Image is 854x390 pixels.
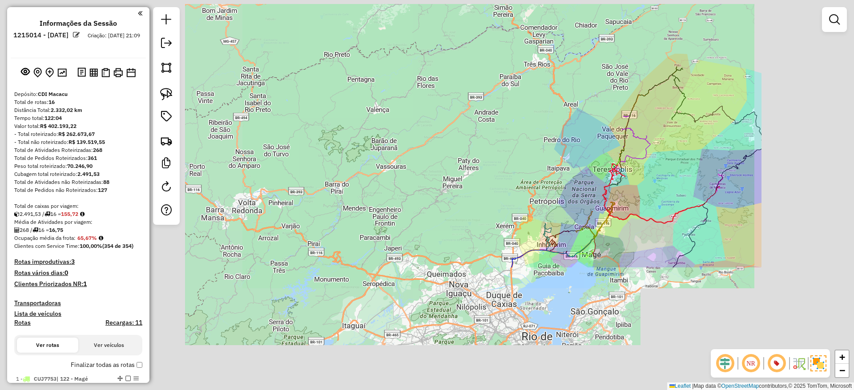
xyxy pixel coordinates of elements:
[17,338,78,353] button: Ver rotas
[88,66,100,78] button: Visualizar relatório de Roteirização
[792,356,806,370] img: Fluxo de ruas
[13,31,68,39] h6: 1215014 - [DATE]
[93,147,102,153] strong: 268
[14,226,142,234] div: 268 / 16 =
[14,178,142,186] div: Total de Atividades não Roteirizadas:
[49,227,63,233] strong: 16,75
[157,178,175,198] a: Reroteirizar Sessão
[125,66,137,79] button: Disponibilidade de veículos
[14,186,142,194] div: Total de Pedidos não Roteirizados:
[160,88,173,100] img: Selecionar atividades - laço
[157,11,175,31] a: Nova sessão e pesquisa
[68,139,105,145] strong: R$ 139.519,55
[71,258,75,266] strong: 3
[40,123,77,129] strong: R$ 402.193,22
[64,269,68,277] strong: 0
[103,179,109,185] strong: 88
[157,154,175,174] a: Criar modelo
[692,383,693,389] span: |
[138,8,142,18] a: Clique aqui para minimizar o painel
[100,66,112,79] button: Visualizar Romaneio
[78,338,140,353] button: Ver veículos
[67,163,93,169] strong: 70.246,90
[80,211,85,217] i: Meta Caixas/viagem: 217,20 Diferença: -61,48
[160,135,173,147] img: Criar rota
[76,66,88,80] button: Logs desbloquear sessão
[44,211,50,217] i: Total de rotas
[137,362,142,368] input: Finalizar todas as rotas
[56,375,88,382] span: | 122 - Magé
[14,114,142,122] div: Tempo total:
[14,210,142,218] div: 2.491,53 / 16 =
[14,98,142,106] div: Total de rotas:
[77,235,97,241] strong: 65,67%
[14,243,80,249] span: Clientes com Service Time:
[14,235,76,241] span: Ocupação média da frota:
[160,61,173,74] img: Selecionar atividades - polígono
[826,11,843,28] a: Exibir filtros
[14,138,142,146] div: - Total não roteirizado:
[88,155,97,161] strong: 361
[44,66,56,80] button: Adicionar Atividades
[117,376,123,381] em: Alterar sequência das rotas
[98,187,107,193] strong: 127
[14,170,142,178] div: Cubagem total roteirizado:
[71,360,142,370] label: Finalizar todas as rotas
[44,115,62,121] strong: 122:04
[766,353,787,374] span: Exibir número da rota
[669,383,691,389] a: Leaflet
[714,353,736,374] span: Ocultar deslocamento
[14,269,142,277] h4: Rotas vários dias:
[721,383,759,389] a: OpenStreetMap
[14,299,142,307] h4: Transportadoras
[14,122,142,130] div: Valor total:
[125,376,131,381] em: Finalizar rota
[740,353,761,374] span: Ocultar NR
[73,32,80,38] em: Alterar nome da sessão
[133,376,139,381] em: Opções
[102,243,133,249] strong: (354 de 354)
[14,106,142,114] div: Distância Total:
[14,146,142,154] div: Total de Atividades Roteirizadas:
[14,258,142,266] h4: Rotas improdutivas:
[14,162,142,170] div: Peso total roteirizado:
[40,19,117,28] h4: Informações da Sessão
[105,319,142,326] h4: Recargas: 11
[14,319,31,326] a: Rotas
[157,34,175,54] a: Exportar sessão
[14,211,20,217] i: Cubagem total roteirizado
[32,227,38,233] i: Total de rotas
[112,66,125,79] button: Imprimir Rotas
[83,280,87,288] strong: 1
[38,91,68,97] strong: CDI Macacu
[51,107,82,113] strong: 2.332,02 km
[77,171,100,177] strong: 2.491,53
[835,364,849,377] a: Zoom out
[14,154,142,162] div: Total de Pedidos Roteirizados:
[61,211,78,217] strong: 155,72
[157,107,175,127] a: Vincular Rótulos
[14,310,142,318] h4: Lista de veículos
[14,280,142,288] h4: Clientes Priorizados NR:
[14,90,142,98] div: Depósito:
[14,202,142,210] div: Total de caixas por viagem:
[835,350,849,364] a: Zoom in
[14,218,142,226] div: Média de Atividades por viagem:
[56,66,68,78] button: Otimizar todas as rotas
[839,351,845,362] span: +
[32,66,44,80] button: Centralizar mapa no depósito ou ponto de apoio
[16,375,88,382] span: 1 -
[839,365,845,376] span: −
[80,243,102,249] strong: 100,00%
[84,32,144,40] div: Criação: [DATE] 21:09
[19,65,32,80] button: Exibir sessão original
[99,235,103,241] em: Média calculada utilizando a maior ocupação (%Peso ou %Cubagem) de cada rota da sessão. Rotas cro...
[810,355,826,371] img: Exibir/Ocultar setores
[14,227,20,233] i: Total de Atividades
[48,99,55,105] strong: 16
[34,375,56,382] span: CUJ7753
[667,382,854,390] div: Map data © contributors,© 2025 TomTom, Microsoft
[14,130,142,138] div: - Total roteirizado:
[58,131,95,137] strong: R$ 262.673,67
